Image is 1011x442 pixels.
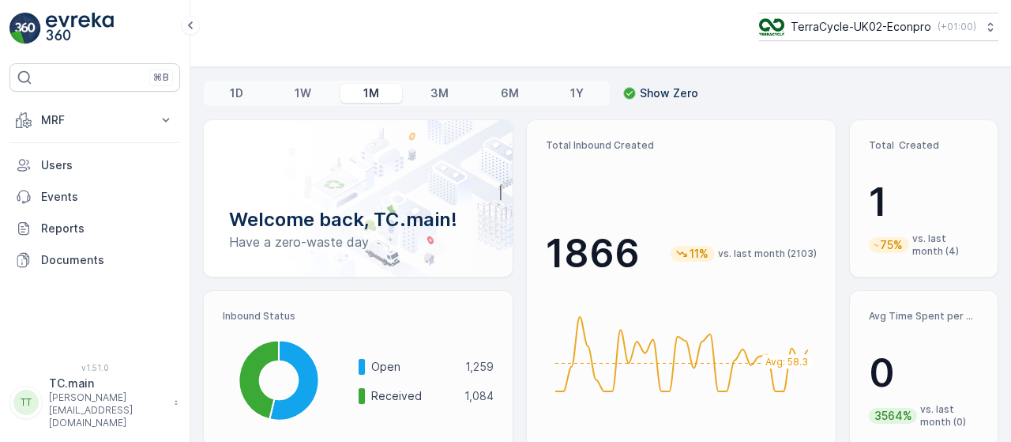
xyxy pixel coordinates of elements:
p: Have a zero-waste day [229,232,487,251]
p: Total Created [869,139,979,152]
p: 1,084 [464,388,494,404]
p: Reports [41,221,174,236]
p: 1Y [570,85,584,101]
p: TerraCycle-UK02-Econpro [791,19,931,35]
p: [PERSON_NAME][EMAIL_ADDRESS][DOMAIN_NAME] [49,391,166,429]
p: 1 [869,179,979,226]
a: Users [9,149,180,181]
p: 3564% [873,408,914,424]
p: MRF [41,112,148,128]
p: Users [41,157,174,173]
p: Inbound Status [223,310,494,323]
p: vs. last month (2103) [718,247,817,260]
p: 1M [363,85,379,101]
p: 1W [295,85,311,101]
a: Reports [9,213,180,244]
p: ⌘B [153,71,169,84]
p: Received [371,388,454,404]
img: logo [9,13,41,44]
p: Events [41,189,174,205]
span: v 1.51.0 [9,363,180,372]
p: 1,259 [465,359,494,375]
p: ( +01:00 ) [938,21,976,33]
button: MRF [9,104,180,136]
p: 0 [869,349,979,397]
img: logo_light-DOdMpM7g.png [46,13,114,44]
p: vs. last month (4) [912,232,979,258]
p: 1D [230,85,243,101]
img: terracycle_logo_wKaHoWT.png [759,18,784,36]
a: Events [9,181,180,213]
div: TT [13,390,39,415]
p: Total Inbound Created [546,139,817,152]
p: Avg Time Spent per Process (hr) [869,310,979,323]
button: TTTC.main[PERSON_NAME][EMAIL_ADDRESS][DOMAIN_NAME] [9,376,180,429]
p: Show Zero [640,85,698,101]
p: 11% [688,246,710,262]
p: Open [371,359,455,375]
p: Welcome back, TC.main! [229,207,487,232]
p: Documents [41,252,174,268]
p: 1866 [546,230,640,278]
p: 75% [878,237,904,253]
button: TerraCycle-UK02-Econpro(+01:00) [759,13,998,41]
a: Documents [9,244,180,276]
p: vs. last month (0) [920,403,979,429]
p: 6M [501,85,519,101]
p: 3M [430,85,449,101]
p: TC.main [49,376,166,391]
